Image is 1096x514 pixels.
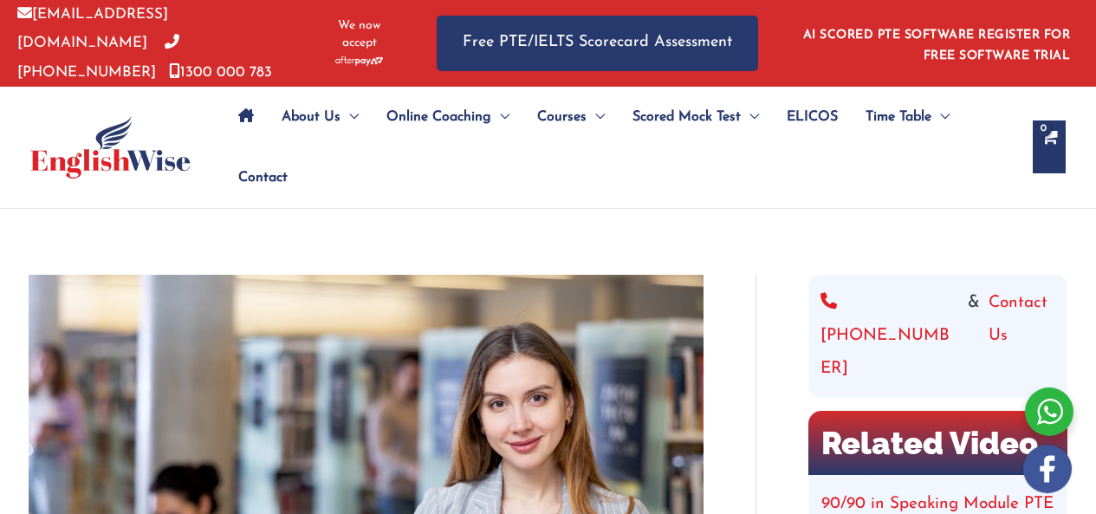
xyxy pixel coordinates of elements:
span: Menu Toggle [587,87,605,147]
a: AI SCORED PTE SOFTWARE REGISTER FOR FREE SOFTWARE TRIAL [803,29,1071,62]
a: Free PTE/IELTS Scorecard Assessment [437,16,758,70]
img: white-facebook.png [1023,445,1072,493]
a: Scored Mock TestMenu Toggle [619,87,773,147]
aside: Header Widget 1 [793,15,1079,71]
span: Menu Toggle [931,87,950,147]
span: Time Table [866,87,931,147]
span: Scored Mock Test [632,87,741,147]
span: Contact [238,147,288,208]
a: CoursesMenu Toggle [523,87,619,147]
a: Online CoachingMenu Toggle [373,87,523,147]
span: About Us [282,87,340,147]
nav: Site Navigation: Main Menu [224,87,1015,208]
a: View Shopping Cart, empty [1033,120,1066,173]
a: 90/90 in Speaking Module PTE [821,496,1054,512]
a: ELICOS [773,87,852,147]
span: We now accept [325,17,393,52]
a: [PHONE_NUMBER] [820,287,959,386]
a: Contact [224,147,288,208]
img: Afterpay-Logo [335,56,383,66]
span: Menu Toggle [340,87,359,147]
span: Courses [537,87,587,147]
span: Menu Toggle [741,87,759,147]
span: ELICOS [787,87,838,147]
a: Time TableMenu Toggle [852,87,963,147]
img: cropped-ew-logo [30,116,191,179]
a: Contact Us [989,287,1055,386]
a: [PHONE_NUMBER] [17,36,179,79]
span: Online Coaching [386,87,491,147]
h2: Related Video [808,411,1067,475]
span: Menu Toggle [491,87,509,147]
div: & [820,287,1055,386]
a: [EMAIL_ADDRESS][DOMAIN_NAME] [17,7,168,50]
a: About UsMenu Toggle [268,87,373,147]
a: 1300 000 783 [169,65,272,80]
